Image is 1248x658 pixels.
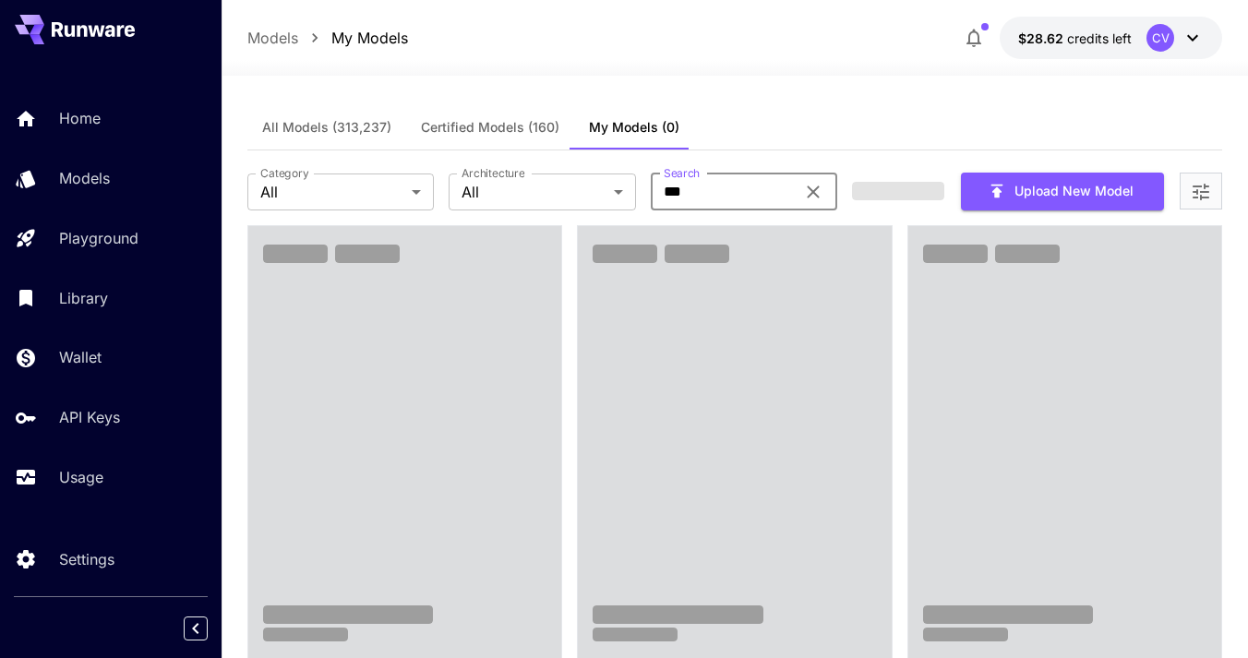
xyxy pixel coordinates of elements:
div: $28.62032 [1018,29,1132,48]
span: Certified Models (160) [421,119,559,136]
label: Search [664,165,700,181]
button: Collapse sidebar [184,616,208,640]
div: Collapse sidebar [198,612,222,645]
p: Settings [59,548,114,570]
p: Usage [59,466,103,488]
p: Wallet [59,346,102,368]
label: Architecture [462,165,524,181]
nav: breadcrumb [247,27,408,49]
span: My Models (0) [589,119,679,136]
p: Playground [59,227,138,249]
span: credits left [1067,30,1132,46]
span: $28.62 [1018,30,1067,46]
p: Home [59,107,101,129]
span: All [260,181,404,203]
label: Category [260,165,309,181]
p: Library [59,287,108,309]
button: Upload New Model [961,173,1164,210]
a: My Models [331,27,408,49]
span: All [462,181,606,203]
button: $28.62032CV [1000,17,1222,59]
span: All Models (313,237) [262,119,391,136]
div: CV [1146,24,1174,52]
p: API Keys [59,406,120,428]
button: Open more filters [1190,180,1212,203]
p: Models [59,167,110,189]
a: Models [247,27,298,49]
